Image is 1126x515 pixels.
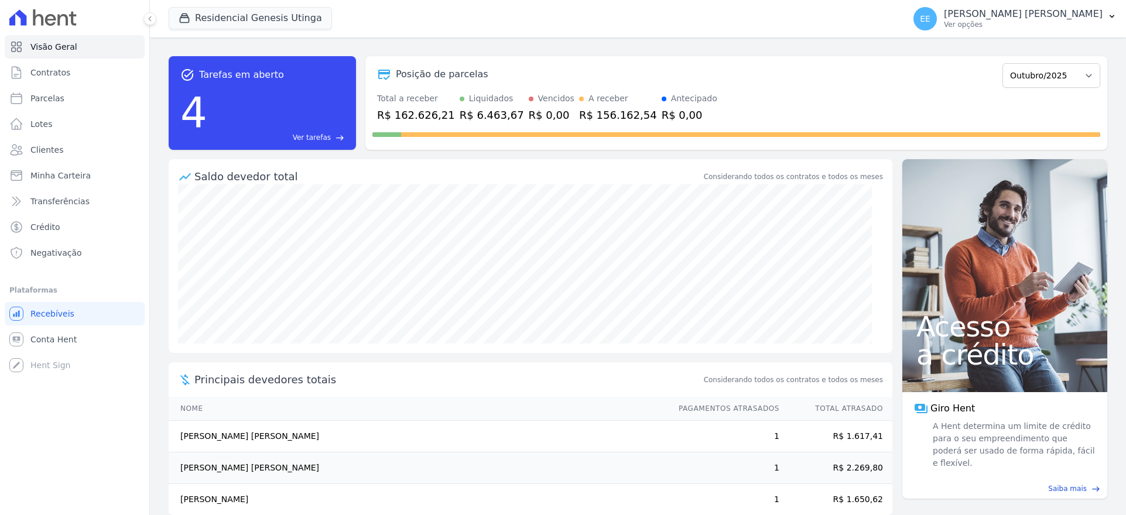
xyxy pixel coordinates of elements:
button: EE [PERSON_NAME] [PERSON_NAME] Ver opções [904,2,1126,35]
th: Nome [169,397,668,421]
div: R$ 6.463,67 [460,107,524,123]
div: Saldo devedor total [194,169,701,184]
div: Liquidados [469,92,514,105]
a: Contratos [5,61,145,84]
a: Conta Hent [5,328,145,351]
span: Principais devedores totais [194,372,701,387]
span: Clientes [30,144,63,156]
span: a crédito [916,341,1093,369]
div: A receber [588,92,628,105]
a: Minha Carteira [5,164,145,187]
div: Total a receber [377,92,455,105]
span: Parcelas [30,92,64,104]
span: EE [920,15,930,23]
span: Negativação [30,247,82,259]
span: Contratos [30,67,70,78]
th: Pagamentos Atrasados [668,397,780,421]
span: Transferências [30,195,90,207]
div: Vencidos [538,92,574,105]
span: Recebíveis [30,308,74,320]
a: Recebíveis [5,302,145,325]
p: Ver opções [944,20,1103,29]
span: Crédito [30,221,60,233]
a: Clientes [5,138,145,162]
td: R$ 1.617,41 [780,421,892,452]
a: Negativação [5,241,145,265]
a: Crédito [5,215,145,239]
a: Lotes [5,112,145,136]
td: 1 [668,452,780,484]
span: east [336,133,344,142]
td: [PERSON_NAME] [PERSON_NAME] [169,452,668,484]
span: Ver tarefas [293,132,331,143]
span: Tarefas em aberto [199,68,284,82]
a: Saiba mais east [909,483,1100,494]
a: Ver tarefas east [212,132,344,143]
span: Lotes [30,118,53,130]
div: R$ 162.626,21 [377,107,455,123]
th: Total Atrasado [780,397,892,421]
span: task_alt [180,68,194,82]
td: [PERSON_NAME] [PERSON_NAME] [169,421,668,452]
span: Visão Geral [30,41,77,53]
div: Plataformas [9,283,140,297]
td: R$ 2.269,80 [780,452,892,484]
td: 1 [668,421,780,452]
span: east [1091,485,1100,493]
span: Saiba mais [1048,483,1087,494]
div: R$ 0,00 [529,107,574,123]
span: A Hent determina um limite de crédito para o seu empreendimento que poderá ser usado de forma ráp... [930,420,1096,469]
span: Conta Hent [30,334,77,345]
a: Parcelas [5,87,145,110]
span: Minha Carteira [30,170,91,181]
span: Considerando todos os contratos e todos os meses [704,375,883,385]
span: Giro Hent [930,401,975,416]
div: Posição de parcelas [396,67,488,81]
div: R$ 0,00 [662,107,717,123]
a: Transferências [5,190,145,213]
p: [PERSON_NAME] [PERSON_NAME] [944,8,1103,20]
div: R$ 156.162,54 [579,107,657,123]
div: Considerando todos os contratos e todos os meses [704,171,883,182]
span: Acesso [916,313,1093,341]
div: Antecipado [671,92,717,105]
button: Residencial Genesis Utinga [169,7,332,29]
a: Visão Geral [5,35,145,59]
div: 4 [180,82,207,143]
